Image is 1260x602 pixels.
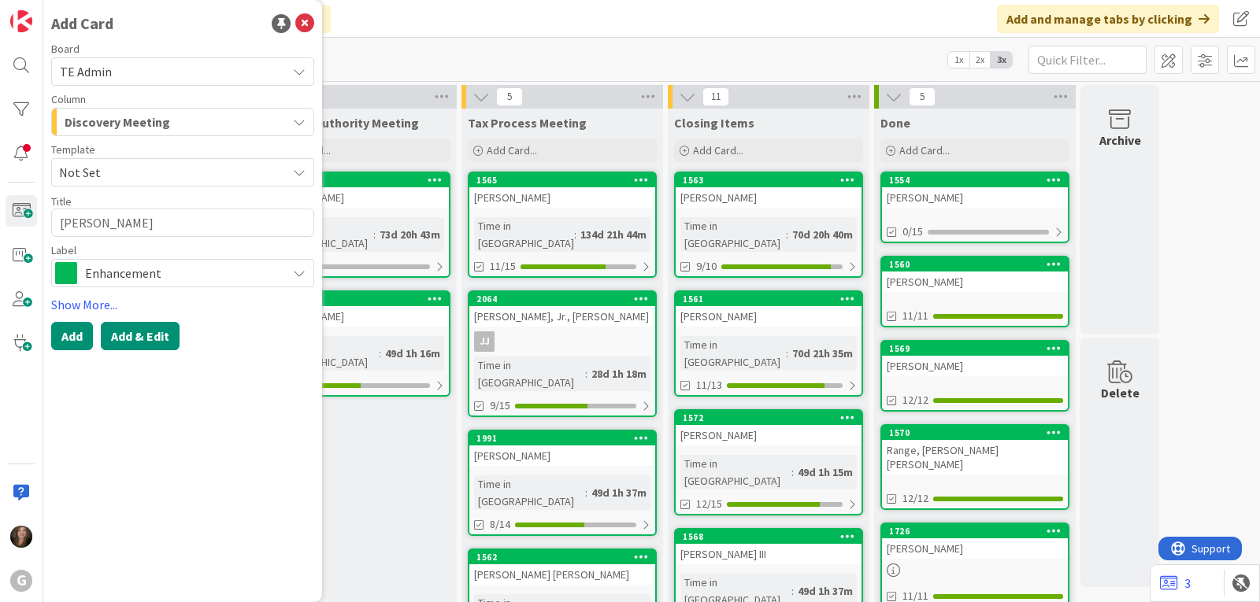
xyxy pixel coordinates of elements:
[469,292,655,306] div: 2064
[576,226,650,243] div: 134d 21h 44m
[693,143,743,157] span: Add Card...
[476,175,655,186] div: 1565
[381,345,444,362] div: 49d 1h 16m
[51,295,314,314] a: Show More...
[889,175,1068,186] div: 1554
[574,226,576,243] span: :
[676,173,862,187] div: 1563
[261,172,450,278] a: 1893[PERSON_NAME]Time in [GEOGRAPHIC_DATA]:73d 20h 43m0/15
[263,187,449,208] div: [PERSON_NAME]
[10,526,32,548] img: SB
[585,365,587,382] span: :
[51,209,314,237] textarea: [PERSON_NAME]
[676,530,862,564] div: 1568[PERSON_NAME] III
[469,445,655,466] div: [PERSON_NAME]
[880,115,910,131] span: Done
[683,531,862,542] div: 1568
[676,306,862,327] div: [PERSON_NAME]
[676,544,862,564] div: [PERSON_NAME] III
[469,564,655,585] div: [PERSON_NAME] [PERSON_NAME]
[683,175,862,186] div: 1563
[882,271,1068,292] div: [PERSON_NAME]
[791,582,794,600] span: :
[889,526,1068,537] div: 1726
[487,143,537,157] span: Add Card...
[880,172,1069,243] a: 1554[PERSON_NAME]0/15
[882,538,1068,559] div: [PERSON_NAME]
[474,331,495,352] div: JJ
[674,172,863,278] a: 1563[PERSON_NAME]Time in [GEOGRAPHIC_DATA]:70d 20h 40m9/10
[376,226,444,243] div: 73d 20h 43m
[882,173,1068,187] div: 1554
[880,256,1069,327] a: 1560[PERSON_NAME]11/11
[676,411,862,425] div: 1572
[270,294,449,305] div: 1812
[469,550,655,564] div: 1562
[676,292,862,306] div: 1561
[1101,383,1140,402] div: Delete
[469,187,655,208] div: [PERSON_NAME]
[261,290,450,397] a: 1812[PERSON_NAME]Time in [GEOGRAPHIC_DATA]:49d 1h 16m6/14
[59,162,275,183] span: Not Set
[1160,574,1191,593] a: 3
[476,552,655,563] div: 1562
[1028,46,1147,74] input: Quick Filter...
[587,365,650,382] div: 28d 1h 18m
[51,43,80,54] span: Board
[490,397,510,414] span: 9/15
[788,345,857,362] div: 70d 21h 35m
[680,336,786,371] div: Time in [GEOGRAPHIC_DATA]
[474,217,574,252] div: Time in [GEOGRAPHIC_DATA]
[51,94,86,105] span: Column
[469,331,655,352] div: JJ
[33,2,72,21] span: Support
[51,194,72,209] label: Title
[882,187,1068,208] div: [PERSON_NAME]
[373,226,376,243] span: :
[674,409,863,515] a: 1572[PERSON_NAME]Time in [GEOGRAPHIC_DATA]:49d 1h 15m12/15
[882,426,1068,475] div: 1570Range, [PERSON_NAME] [PERSON_NAME]
[880,340,1069,412] a: 1569[PERSON_NAME]12/12
[270,175,449,186] div: 1893
[468,290,657,417] a: 2064[PERSON_NAME], Jr., [PERSON_NAME]JJTime in [GEOGRAPHIC_DATA]:28d 1h 18m9/15
[496,87,523,106] span: 5
[268,336,379,371] div: Time in [GEOGRAPHIC_DATA]
[889,343,1068,354] div: 1569
[676,425,862,445] div: [PERSON_NAME]
[902,490,928,507] span: 12/12
[909,87,936,106] span: 5
[263,306,449,327] div: [PERSON_NAME]
[880,424,1069,510] a: 1570Range, [PERSON_NAME] [PERSON_NAME]12/12
[476,294,655,305] div: 2064
[882,356,1068,376] div: [PERSON_NAME]
[469,431,655,445] div: 1991
[676,187,862,208] div: [PERSON_NAME]
[676,292,862,327] div: 1561[PERSON_NAME]
[882,342,1068,356] div: 1569
[468,430,657,536] a: 1991[PERSON_NAME]Time in [GEOGRAPHIC_DATA]:49d 1h 37m8/14
[51,245,76,256] span: Label
[379,345,381,362] span: :
[490,258,516,275] span: 11/15
[786,226,788,243] span: :
[585,484,587,501] span: :
[794,464,857,481] div: 49d 1h 15m
[469,173,655,187] div: 1565
[676,173,862,208] div: 1563[PERSON_NAME]
[791,464,794,481] span: :
[263,292,449,306] div: 1812
[889,427,1068,438] div: 1570
[10,570,32,592] div: G
[10,10,32,32] img: Visit kanbanzone.com
[882,257,1068,292] div: 1560[PERSON_NAME]
[587,484,650,501] div: 49d 1h 37m
[261,115,419,131] span: Fiduciary Authority Meeting
[696,377,722,393] span: 11/13
[674,115,754,131] span: Closing Items
[702,87,729,106] span: 11
[696,258,717,275] span: 9/10
[263,173,449,208] div: 1893[PERSON_NAME]
[997,5,1219,33] div: Add and manage tabs by clicking
[60,64,112,79] span: TE Admin
[469,306,655,327] div: [PERSON_NAME], Jr., [PERSON_NAME]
